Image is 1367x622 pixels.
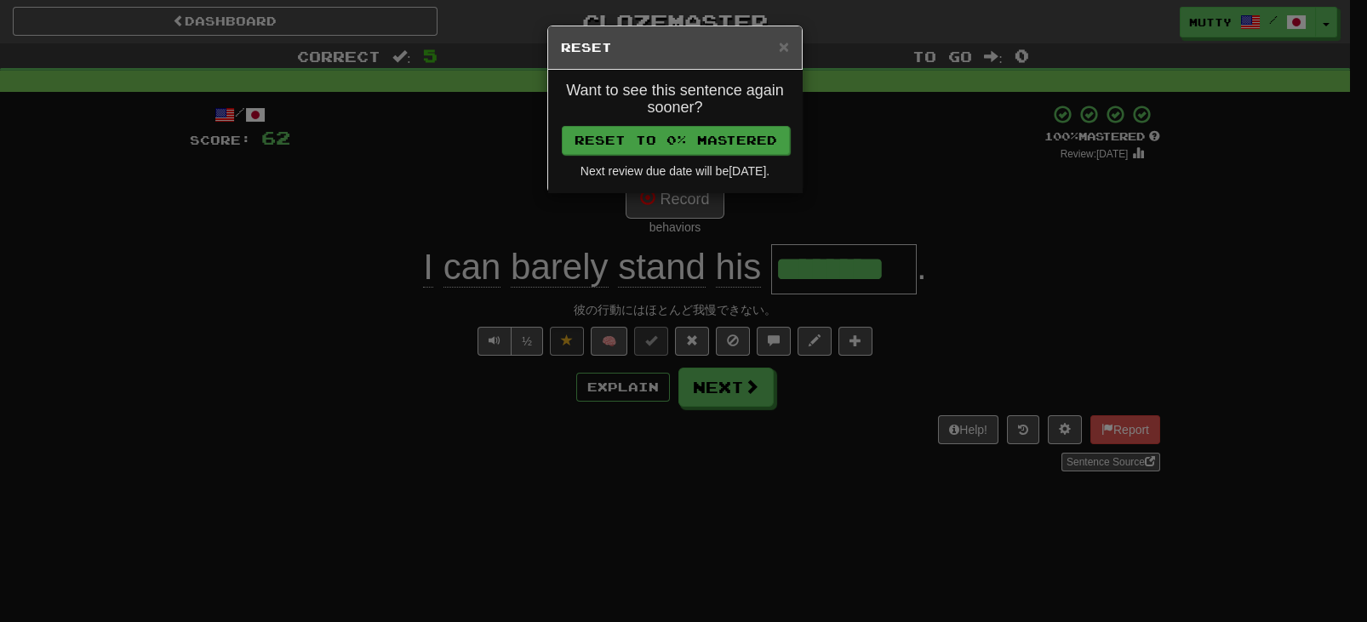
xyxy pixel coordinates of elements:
[561,163,789,180] div: Next review due date will be [DATE] .
[562,126,790,155] button: Reset to 0% Mastered
[561,83,789,117] h4: Want to see this sentence again sooner?
[779,37,789,55] button: Close
[561,39,789,56] h5: Reset
[779,37,789,56] span: ×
